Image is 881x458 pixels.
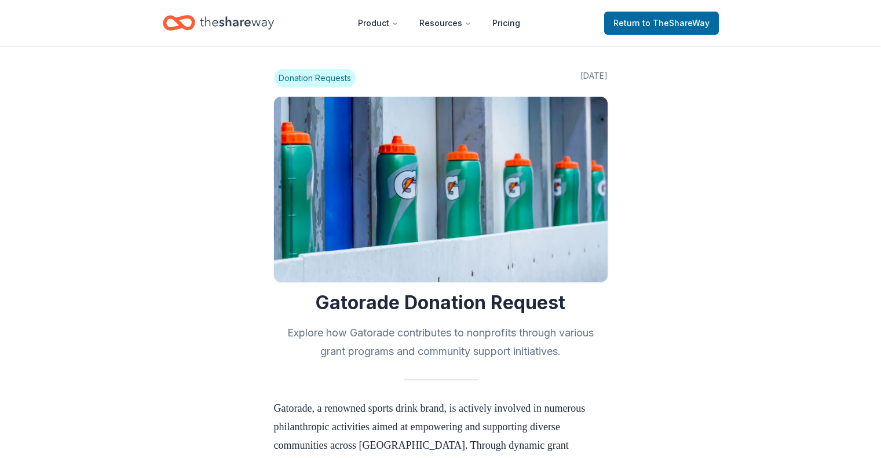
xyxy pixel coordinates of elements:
[604,12,719,35] a: Returnto TheShareWay
[274,324,608,361] h2: Explore how Gatorade contributes to nonprofits through various grant programs and community suppo...
[349,9,529,36] nav: Main
[580,69,608,87] span: [DATE]
[274,97,608,282] img: Image for Gatorade Donation Request
[613,16,710,30] span: Return
[163,9,274,36] a: Home
[410,12,481,35] button: Resources
[274,291,608,314] h1: Gatorade Donation Request
[274,69,356,87] span: Donation Requests
[349,12,408,35] button: Product
[483,12,529,35] a: Pricing
[642,18,710,28] span: to TheShareWay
